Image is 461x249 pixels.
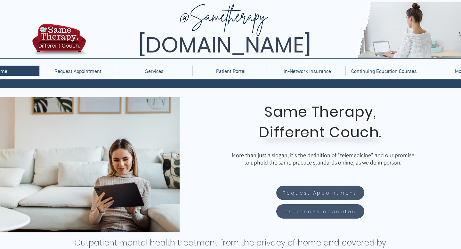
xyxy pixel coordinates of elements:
p: Patient Portal [213,66,249,76]
span: Insurances accepted [283,208,357,215]
span: Request Appointment [283,189,357,197]
span: [DOMAIN_NAME] [138,30,311,60]
p: Request Appointment [51,66,105,76]
p: More than just a slogan, it's the definition of "telemedicine" and our promise to uphold the same... [230,151,416,166]
a: Patient Portal [192,66,269,76]
a: Request Appointment [39,66,116,76]
p: In-Network Insurance [280,66,334,76]
a: Continuing Education Courses [345,66,422,76]
span: Different Couch. [259,122,382,142]
a: Request Appointment [276,186,364,200]
p: Services [142,66,167,76]
p: Continuing Education Courses [348,66,420,76]
div: Services [116,66,192,76]
span: Same Therapy, [264,102,376,122]
a: In-Network Insurance [269,66,345,76]
img: TBH.US [30,23,88,60]
a: Insurances accepted [276,204,364,219]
